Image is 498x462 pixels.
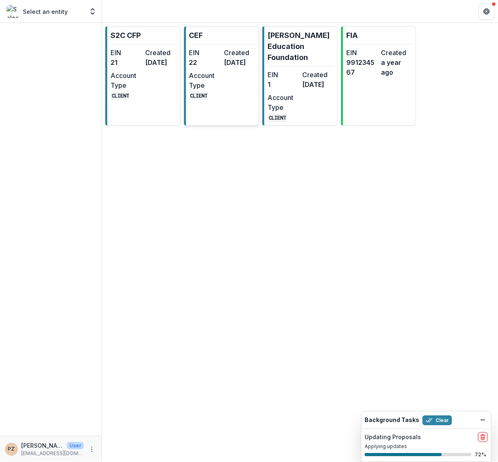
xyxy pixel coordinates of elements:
[478,415,488,425] button: Dismiss
[111,58,142,67] dd: 21
[224,58,255,67] dd: [DATE]
[346,58,378,77] dd: 991234567
[87,3,98,20] button: Open entity switcher
[262,26,338,126] a: [PERSON_NAME] Education FoundationEIN1Created[DATE]Account TypeCLIENT
[346,30,358,41] p: FIA
[111,48,142,58] dt: EIN
[189,91,209,100] code: CLIENT
[268,93,299,112] dt: Account Type
[268,30,334,63] p: [PERSON_NAME] Education Foundation
[111,30,141,41] p: S2C CFP
[346,48,378,58] dt: EIN
[23,7,68,16] p: Select an entity
[7,5,20,18] img: Select an entity
[302,70,334,80] dt: Created
[381,48,412,58] dt: Created
[478,432,488,442] button: delete
[302,80,334,89] dd: [DATE]
[268,113,287,122] code: CLIENT
[365,443,488,450] p: Applying updates
[189,30,203,41] p: CEF
[341,26,416,126] a: FIAEIN991234567Createda year ago
[145,48,177,58] dt: Created
[189,58,221,67] dd: 22
[478,3,495,20] button: Get Help
[184,26,259,126] a: CEFEIN22Created[DATE]Account TypeCLIENT
[381,58,412,77] dd: a year ago
[111,91,130,100] code: CLIENT
[111,71,142,90] dt: Account Type
[475,451,488,458] p: 72 %
[21,450,84,457] p: [EMAIL_ADDRESS][DOMAIN_NAME]
[8,446,15,452] div: Priscilla Zamora
[145,58,177,67] dd: [DATE]
[268,70,299,80] dt: EIN
[423,415,452,425] button: Clear
[87,444,97,454] button: More
[365,417,419,424] h2: Background Tasks
[67,442,84,449] p: User
[268,80,299,89] dd: 1
[105,26,181,126] a: S2C CFPEIN21Created[DATE]Account TypeCLIENT
[189,48,221,58] dt: EIN
[189,71,221,90] dt: Account Type
[21,441,64,450] p: [PERSON_NAME]
[365,434,421,441] h2: Updating Proposals
[224,48,255,58] dt: Created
